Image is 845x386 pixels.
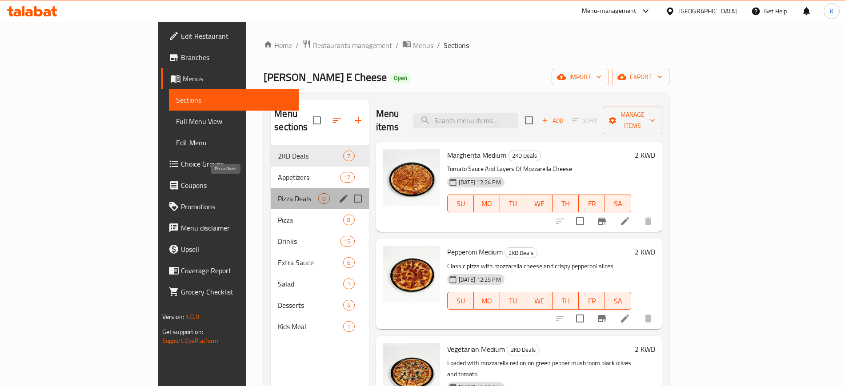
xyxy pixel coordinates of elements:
[271,188,368,209] div: Pizza Deals0edit
[278,172,340,183] span: Appetizers
[344,259,354,267] span: 6
[278,321,343,332] span: Kids Meal
[637,211,659,232] button: delete
[169,89,299,111] a: Sections
[343,300,354,310] div: items
[326,110,348,131] span: Sort sections
[507,345,539,355] span: 2KD Deals
[556,294,575,307] span: TH
[271,294,368,316] div: Desserts4
[413,40,433,51] span: Menus
[402,40,433,51] a: Menus
[582,197,601,210] span: FR
[609,294,628,307] span: SA
[444,40,469,51] span: Sections
[176,95,292,105] span: Sections
[637,308,659,329] button: delete
[271,273,368,294] div: Salad1
[507,345,540,355] div: 2KD Deals
[612,69,669,85] button: export
[278,257,343,268] span: Extra Sauce
[319,195,329,203] span: 0
[302,40,392,51] a: Restaurants management
[340,172,354,183] div: items
[343,321,354,332] div: items
[477,294,497,307] span: MO
[162,335,219,346] a: Support.OpsPlatform
[390,74,411,82] span: Open
[181,180,292,191] span: Coupons
[308,111,326,130] span: Select all sections
[278,151,343,161] span: 2KD Deals
[567,114,603,127] span: Select section first
[500,292,526,310] button: TU
[344,322,354,331] span: 1
[477,197,497,210] span: MO
[161,260,299,281] a: Coverage Report
[343,279,354,289] div: items
[451,197,470,210] span: SU
[176,116,292,127] span: Full Menu View
[579,195,605,212] button: FR
[264,40,669,51] nav: breadcrumb
[552,69,609,85] button: import
[620,216,630,227] a: Edit menu item
[605,292,631,310] button: SA
[176,137,292,148] span: Edit Menu
[278,300,343,310] div: Desserts
[635,343,655,355] h6: 2 KWD
[271,231,368,252] div: Drinks15
[390,73,411,84] div: Open
[538,114,567,127] button: Add
[271,145,368,167] div: 2KD Deals7
[553,195,579,212] button: TH
[181,159,292,169] span: Choice Groups
[447,342,505,356] span: Vegetarian Medium
[161,175,299,196] a: Coupons
[447,358,632,380] p: Loaded with mozzarella red onion green pepper mushroom black olives and tomato
[383,149,440,206] img: Margherita Medium
[340,237,354,246] span: 15
[313,40,392,51] span: Restaurants management
[162,326,203,338] span: Get support on:
[635,246,655,258] h6: 2 KWD
[541,115,565,126] span: Add
[605,195,631,212] button: SA
[591,211,613,232] button: Branch-specific-item
[447,148,506,162] span: Margherita Medium
[505,247,537,258] div: 2KD Deals
[447,261,632,272] p: Classic pizza with mozzarella cheese and crispy pepperoni slices
[181,287,292,297] span: Grocery Checklist
[508,151,541,161] div: 2KD Deals
[455,178,505,187] span: [DATE] 12:24 PM
[271,209,368,231] div: Pizza8
[376,107,403,134] h2: Menu items
[530,294,549,307] span: WE
[340,173,354,182] span: 17
[603,107,662,134] button: Manage items
[278,193,318,204] span: Pizza Deals
[181,201,292,212] span: Promotions
[526,292,553,310] button: WE
[278,279,343,289] span: Salad
[437,40,440,51] li: /
[161,153,299,175] a: Choice Groups
[396,40,399,51] li: /
[343,215,354,225] div: items
[678,6,737,16] div: [GEOGRAPHIC_DATA]
[344,152,354,160] span: 7
[161,68,299,89] a: Menus
[571,212,589,231] span: Select to update
[181,31,292,41] span: Edit Restaurant
[505,248,537,258] span: 2KD Deals
[500,195,526,212] button: TU
[620,313,630,324] a: Edit menu item
[278,215,343,225] div: Pizza
[530,197,549,210] span: WE
[571,309,589,328] span: Select to update
[348,110,369,131] button: Add section
[344,280,354,288] span: 1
